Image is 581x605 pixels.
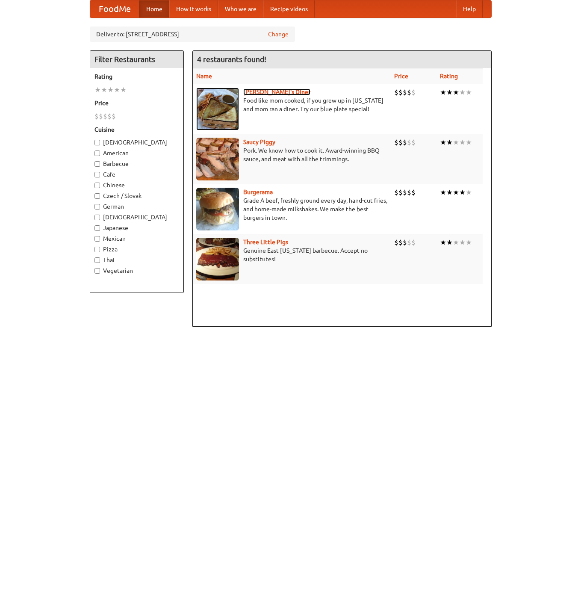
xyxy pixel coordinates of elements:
[243,89,310,95] b: [PERSON_NAME]'s Diner
[112,112,116,121] li: $
[90,51,183,68] h4: Filter Restaurants
[196,73,212,80] a: Name
[94,85,101,94] li: ★
[446,238,453,247] li: ★
[394,73,408,80] a: Price
[446,188,453,197] li: ★
[459,88,466,97] li: ★
[407,238,411,247] li: $
[94,213,179,221] label: [DEMOGRAPHIC_DATA]
[94,225,100,231] input: Japanese
[243,139,275,145] a: Saucy Piggy
[403,238,407,247] li: $
[94,159,179,168] label: Barbecue
[196,96,387,113] p: Food like mom cooked, if you grew up in [US_STATE] and mom ran a diner. Try our blue plate special!
[440,138,446,147] li: ★
[107,112,112,121] li: $
[94,256,179,264] label: Thai
[411,188,416,197] li: $
[403,138,407,147] li: $
[446,138,453,147] li: ★
[440,88,446,97] li: ★
[90,0,139,18] a: FoodMe
[453,238,459,247] li: ★
[403,88,407,97] li: $
[94,72,179,81] h5: Rating
[94,181,179,189] label: Chinese
[398,188,403,197] li: $
[407,88,411,97] li: $
[411,238,416,247] li: $
[196,188,239,230] img: burgerama.jpg
[456,0,483,18] a: Help
[94,172,100,177] input: Cafe
[120,85,127,94] li: ★
[107,85,114,94] li: ★
[440,188,446,197] li: ★
[394,88,398,97] li: $
[398,238,403,247] li: $
[453,138,459,147] li: ★
[459,138,466,147] li: ★
[94,161,100,167] input: Barbecue
[394,138,398,147] li: $
[446,88,453,97] li: ★
[94,266,179,275] label: Vegetarian
[94,99,179,107] h5: Price
[101,85,107,94] li: ★
[459,238,466,247] li: ★
[196,146,387,163] p: Pork. We know how to cook it. Award-winning BBQ sauce, and meat with all the trimmings.
[94,234,179,243] label: Mexican
[466,138,472,147] li: ★
[398,88,403,97] li: $
[94,192,179,200] label: Czech / Slovak
[243,239,288,245] a: Three Little Pigs
[94,257,100,263] input: Thai
[94,138,179,147] label: [DEMOGRAPHIC_DATA]
[453,88,459,97] li: ★
[466,88,472,97] li: ★
[94,204,100,210] input: German
[94,268,100,274] input: Vegetarian
[411,88,416,97] li: $
[407,138,411,147] li: $
[99,112,103,121] li: $
[197,55,266,63] ng-pluralize: 4 restaurants found!
[394,238,398,247] li: $
[196,238,239,280] img: littlepigs.jpg
[94,245,179,254] label: Pizza
[139,0,169,18] a: Home
[218,0,263,18] a: Who we are
[196,138,239,180] img: saucy.jpg
[94,247,100,252] input: Pizza
[94,112,99,121] li: $
[94,236,100,242] input: Mexican
[407,188,411,197] li: $
[394,188,398,197] li: $
[268,30,289,38] a: Change
[94,193,100,199] input: Czech / Slovak
[94,149,179,157] label: American
[243,189,273,195] a: Burgerama
[440,73,458,80] a: Rating
[453,188,459,197] li: ★
[196,196,387,222] p: Grade A beef, freshly ground every day, hand-cut fries, and home-made milkshakes. We make the bes...
[94,151,100,156] input: American
[90,27,295,42] div: Deliver to: [STREET_ADDRESS]
[114,85,120,94] li: ★
[403,188,407,197] li: $
[398,138,403,147] li: $
[103,112,107,121] li: $
[196,88,239,130] img: sallys.jpg
[466,188,472,197] li: ★
[94,224,179,232] label: Japanese
[459,188,466,197] li: ★
[466,238,472,247] li: ★
[94,125,179,134] h5: Cuisine
[94,202,179,211] label: German
[94,140,100,145] input: [DEMOGRAPHIC_DATA]
[411,138,416,147] li: $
